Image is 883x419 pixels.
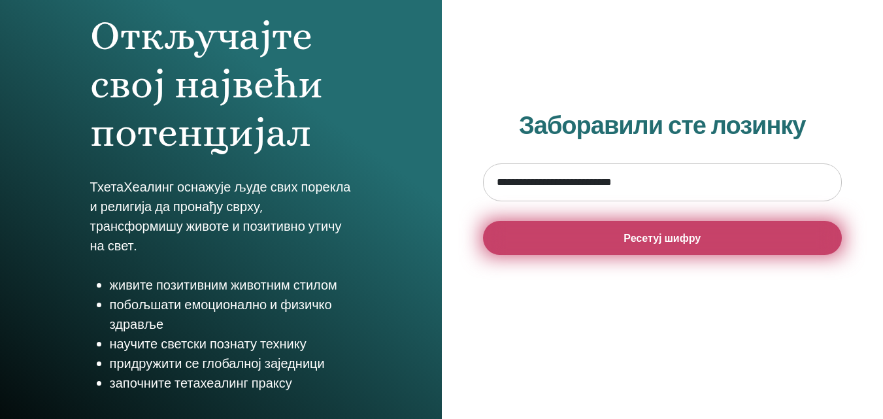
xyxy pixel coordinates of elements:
li: научите светски познату технику [110,334,352,354]
span: Ресетуј шифру [624,231,701,245]
button: Ресетуј шифру [483,221,842,255]
h1: Откључајте свој највећи потенцијал [90,12,352,158]
p: ТхетаХеалинг оснажује људе свих порекла и религија да пронађу сврху, трансформишу животе и позити... [90,177,352,256]
li: започните тетахеалинг праксу [110,373,352,393]
h2: Заборавили сте лозинку [483,111,842,141]
li: придружити се глобалној заједници [110,354,352,373]
li: живите позитивним животним стилом [110,275,352,295]
li: побољшати емоционално и физичко здравље [110,295,352,334]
